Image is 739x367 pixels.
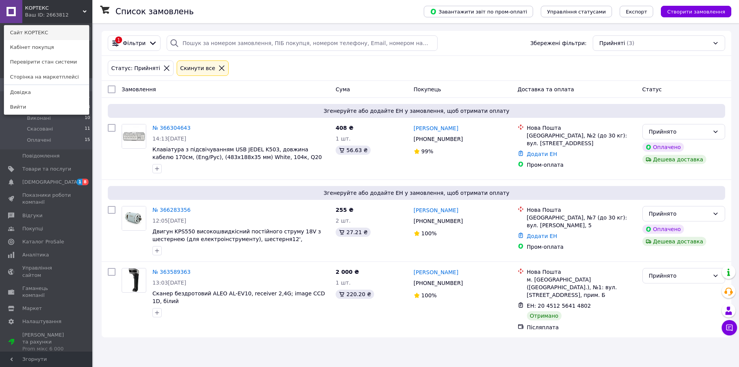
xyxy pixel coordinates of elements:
button: Завантажити звіт по пром-оплаті [424,6,533,17]
div: [PHONE_NUMBER] [412,134,465,144]
div: Прийнято [649,209,709,218]
span: (3) [627,40,634,46]
span: Управління сайтом [22,265,71,278]
span: 12:05[DATE] [152,218,186,224]
span: 14:13[DATE] [152,136,186,142]
div: Дешева доставка [642,155,706,164]
div: [PHONE_NUMBER] [412,278,465,288]
a: № 366283356 [152,207,191,213]
img: Фото товару [122,124,146,148]
span: 1 [77,179,83,185]
div: 220.20 ₴ [336,290,374,299]
span: Показники роботи компанії [22,192,71,206]
a: [PERSON_NAME] [414,124,458,132]
span: 1 шт. [336,136,351,142]
button: Створити замовлення [661,6,731,17]
a: Фото товару [122,268,146,293]
span: Налаштування [22,318,62,325]
div: Післяплата [527,323,636,331]
a: Довідка [4,85,89,100]
div: Дешева доставка [642,237,706,246]
a: Додати ЕН [527,151,557,157]
a: Фото товару [122,206,146,231]
div: Cкинути все [179,64,217,72]
span: 99% [421,148,433,154]
a: Двигун KPS550 високошвидкісний постійного струму 18V з шестернею (для електроінструменту), шестер... [152,228,321,242]
span: 8 [82,179,89,185]
span: Фільтри [123,39,145,47]
div: 27.21 ₴ [336,228,371,237]
button: Експорт [620,6,654,17]
span: Замовлення [122,86,156,92]
span: КОРТЕКС [25,5,83,12]
span: Маркет [22,305,42,312]
span: 10 [85,115,90,122]
div: Ваш ID: 2663812 [25,12,57,18]
span: Покупець [414,86,441,92]
div: Нова Пошта [527,124,636,132]
a: Сайт КОРТЕКС [4,25,89,40]
span: 15 [85,137,90,144]
a: Фото товару [122,124,146,149]
div: Нова Пошта [527,268,636,276]
h1: Список замовлень [115,7,194,16]
div: Прийнято [649,271,709,280]
span: 100% [421,230,437,236]
div: Прийнято [649,127,709,136]
div: [GEOGRAPHIC_DATA], №7 (до 30 кг): вул. [PERSON_NAME], 5 [527,214,636,229]
span: Товари та послуги [22,166,71,173]
span: Каталог ProSale [22,238,64,245]
span: Управління статусами [547,9,606,15]
img: Фото товару [129,268,140,292]
a: № 366304643 [152,125,191,131]
span: Доставка та оплата [518,86,574,92]
div: Оплачено [642,142,684,152]
button: Чат з покупцем [722,320,737,335]
span: [PERSON_NAME] та рахунки [22,332,71,353]
div: [GEOGRAPHIC_DATA], №2 (до 30 кг): вул. [STREET_ADDRESS] [527,132,636,147]
div: Нова Пошта [527,206,636,214]
span: Аналітика [22,251,49,258]
span: 255 ₴ [336,207,353,213]
span: 11 [85,126,90,132]
span: Покупці [22,225,43,232]
div: Prom мікс 6 000 [22,345,71,352]
img: Фото товару [122,206,146,230]
span: ЕН: 20 4512 5641 4802 [527,303,591,309]
span: 408 ₴ [336,125,353,131]
span: 100% [421,292,437,298]
button: Управління статусами [541,6,612,17]
div: Отримано [527,311,562,320]
div: м. [GEOGRAPHIC_DATA] ([GEOGRAPHIC_DATA].), №1: вул. [STREET_ADDRESS], прим. Б [527,276,636,299]
a: № 363589363 [152,269,191,275]
span: Повідомлення [22,152,60,159]
a: [PERSON_NAME] [414,206,458,214]
span: Клавіатура з підсвічуванням USB JEDEL K503, довжина кабелю 170см, (Eng/Рус), (483х188х35 мм) Whit... [152,146,322,160]
span: 13:03[DATE] [152,280,186,286]
div: [PHONE_NUMBER] [412,216,465,226]
a: Сторінка на маркетплейсі [4,70,89,84]
span: Сканер бездротовий ALEO AL-EV10, receiver 2,4G; image CCD 1D, білий [152,290,325,304]
a: Вийти [4,100,89,114]
span: Збережені фільтри: [530,39,587,47]
span: Завантажити звіт по пром-оплаті [430,8,527,15]
div: Оплачено [642,225,684,234]
span: [DEMOGRAPHIC_DATA] [22,179,79,186]
span: Згенеруйте або додайте ЕН у замовлення, щоб отримати оплату [111,189,722,197]
a: Додати ЕН [527,233,557,239]
div: Пром-оплата [527,243,636,251]
a: Кабінет покупця [4,40,89,55]
span: 1 шт. [336,280,351,286]
div: Пром-оплата [527,161,636,169]
span: Виконані [27,115,51,122]
div: 56.63 ₴ [336,146,371,155]
a: Створити замовлення [653,8,731,14]
span: Експорт [626,9,647,15]
span: Згенеруйте або додайте ЕН у замовлення, щоб отримати оплату [111,107,722,115]
input: Пошук за номером замовлення, ПІБ покупця, номером телефону, Email, номером накладної [167,35,438,51]
span: Оплачені [27,137,51,144]
span: Cума [336,86,350,92]
span: Скасовані [27,126,53,132]
span: 2 000 ₴ [336,269,359,275]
